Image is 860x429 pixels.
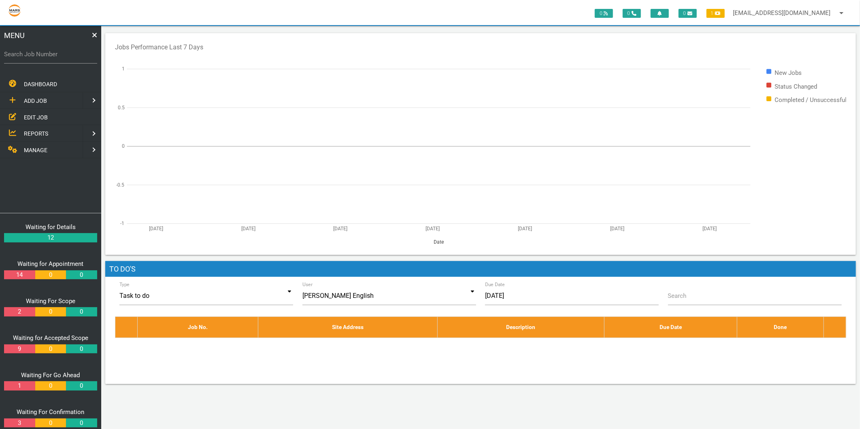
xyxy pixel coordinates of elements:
[118,104,125,110] text: 0.5
[137,317,258,338] th: Job No.
[518,226,532,231] text: [DATE]
[149,226,163,231] text: [DATE]
[707,9,725,18] span: 1
[4,381,35,391] a: 1
[775,96,847,104] text: Completed / Unsuccessful
[120,221,124,226] text: -1
[24,147,47,153] span: MANAGE
[258,317,438,338] th: Site Address
[35,270,66,280] a: 0
[18,260,84,268] a: Waiting for Appointment
[119,281,130,288] label: Type
[24,114,48,120] span: EDIT JOB
[122,143,125,149] text: 0
[8,4,21,17] img: s3file
[605,317,737,338] th: Due Date
[611,226,625,231] text: [DATE]
[334,226,348,231] text: [DATE]
[105,261,856,277] h1: To Do's
[35,381,66,391] a: 0
[35,418,66,428] a: 0
[24,81,57,87] span: DASHBOARD
[115,43,203,51] text: Jobs Performance Last 7 Days
[623,9,641,18] span: 0
[485,281,505,288] label: Due Date
[26,297,75,305] a: Waiting For Scope
[679,9,697,18] span: 0
[703,226,717,231] text: [DATE]
[4,307,35,316] a: 2
[66,381,97,391] a: 0
[66,344,97,354] a: 0
[668,291,687,301] label: Search
[66,418,97,428] a: 0
[4,233,97,242] a: 12
[24,98,47,104] span: ADD JOB
[66,270,97,280] a: 0
[4,50,97,59] label: Search Job Number
[21,372,80,379] a: Waiting For Go Ahead
[117,182,125,187] text: -0.5
[4,418,35,428] a: 3
[4,270,35,280] a: 14
[66,307,97,316] a: 0
[35,344,66,354] a: 0
[13,334,88,342] a: Waiting for Accepted Scope
[302,281,313,288] label: User
[122,66,125,72] text: 1
[434,239,444,245] text: Date
[775,83,817,90] text: Status Changed
[426,226,440,231] text: [DATE]
[35,307,66,316] a: 0
[241,226,255,231] text: [DATE]
[17,408,85,416] a: Waiting For Confirmation
[24,130,48,137] span: REPORTS
[737,317,824,338] th: Done
[595,9,613,18] span: 0
[775,69,802,76] text: New Jobs
[4,344,35,354] a: 9
[437,317,605,338] th: Description
[26,223,76,231] a: Waiting for Details
[4,30,25,41] span: MENU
